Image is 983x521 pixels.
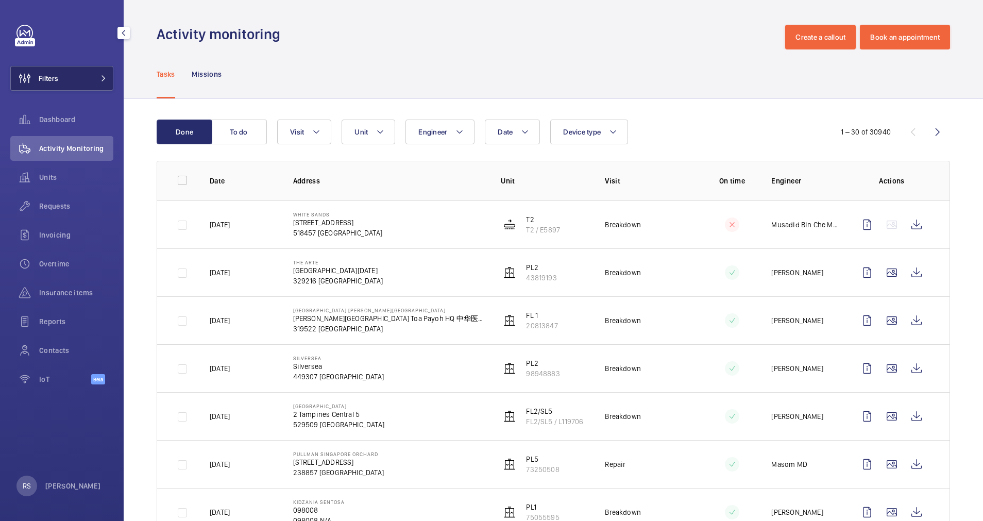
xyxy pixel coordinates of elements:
p: On time [709,176,755,186]
p: Engineer [771,176,838,186]
p: Musadid Bin Che Muda [771,220,838,230]
p: Breakdown [605,363,641,374]
p: Visit [605,176,692,186]
button: Visit [277,120,331,144]
p: Breakdown [605,411,641,422]
button: Done [157,120,212,144]
p: [DATE] [210,267,230,278]
p: Tasks [157,69,175,79]
p: [STREET_ADDRESS] [293,457,384,467]
p: [PERSON_NAME] [45,481,101,491]
p: [STREET_ADDRESS] [293,217,382,228]
img: elevator.svg [503,266,516,279]
p: 319522 [GEOGRAPHIC_DATA] [293,324,485,334]
p: PL2 [526,358,560,368]
span: Filters [39,73,58,83]
p: [PERSON_NAME][GEOGRAPHIC_DATA] Toa Payoh HQ 中华医院 (总院) [293,313,485,324]
p: T2 / E5897 [526,225,560,235]
span: Engineer [418,128,447,136]
p: Breakdown [605,315,641,326]
p: FL2/SL5 / L119706 [526,416,583,427]
p: Silversea [293,361,384,372]
p: Address [293,176,485,186]
button: Device type [550,120,628,144]
p: Unit [501,176,588,186]
p: Missions [192,69,222,79]
span: Device type [563,128,601,136]
img: moving_walk.svg [503,219,516,231]
p: [DATE] [210,220,230,230]
p: White Sands [293,211,382,217]
img: elevator.svg [503,362,516,375]
p: [GEOGRAPHIC_DATA][DATE] [293,265,383,276]
h1: Activity monitoring [157,25,286,44]
p: [PERSON_NAME] [771,315,823,326]
span: Units [39,172,113,182]
p: [PERSON_NAME] [771,267,823,278]
span: Visit [290,128,304,136]
p: 20813847 [526,321,557,331]
p: Actions [855,176,929,186]
p: Silversea [293,355,384,361]
span: Requests [39,201,113,211]
button: Filters [10,66,113,91]
p: The Arte [293,259,383,265]
p: Breakdown [605,267,641,278]
p: 329216 [GEOGRAPHIC_DATA] [293,276,383,286]
span: Dashboard [39,114,113,125]
button: Book an appointment [860,25,950,49]
p: Kidzania Sentosa [293,499,345,505]
span: Beta [91,374,105,384]
span: Overtime [39,259,113,269]
img: elevator.svg [503,506,516,518]
p: 238857 [GEOGRAPHIC_DATA] [293,467,384,478]
p: [DATE] [210,507,230,517]
button: Date [485,120,540,144]
p: PL1 [526,502,559,512]
p: 73250508 [526,464,559,475]
p: Masom MD [771,459,807,469]
img: elevator.svg [503,314,516,327]
span: Activity Monitoring [39,143,113,154]
p: 2 Tampines Central 5 [293,409,384,419]
p: 43819193 [526,273,556,283]
p: Breakdown [605,507,641,517]
p: 98948883 [526,368,560,379]
p: Pullman Singapore Orchard [293,451,384,457]
p: RS [23,481,31,491]
p: 529509 [GEOGRAPHIC_DATA] [293,419,384,430]
p: [PERSON_NAME] [771,363,823,374]
p: [PERSON_NAME] [771,507,823,517]
p: FL2/SL5 [526,406,583,416]
span: Contacts [39,345,113,356]
p: FL 1 [526,310,557,321]
p: [PERSON_NAME] [771,411,823,422]
img: elevator.svg [503,458,516,470]
span: Unit [354,128,368,136]
p: [DATE] [210,363,230,374]
p: Repair [605,459,625,469]
span: IoT [39,374,91,384]
p: T2 [526,214,560,225]
img: elevator.svg [503,410,516,423]
p: [DATE] [210,411,230,422]
p: [DATE] [210,315,230,326]
p: Breakdown [605,220,641,230]
button: To do [211,120,267,144]
p: 098008 [293,505,345,515]
p: Date [210,176,277,186]
span: Date [498,128,513,136]
span: Insurance items [39,288,113,298]
p: 449307 [GEOGRAPHIC_DATA] [293,372,384,382]
p: [GEOGRAPHIC_DATA] [PERSON_NAME][GEOGRAPHIC_DATA] [293,307,485,313]
p: [DATE] [210,459,230,469]
span: Reports [39,316,113,327]
button: Create a callout [785,25,856,49]
span: Invoicing [39,230,113,240]
p: PL2 [526,262,556,273]
p: PL5 [526,454,559,464]
button: Engineer [405,120,474,144]
div: 1 – 30 of 30940 [841,127,891,137]
button: Unit [342,120,395,144]
p: 518457 [GEOGRAPHIC_DATA] [293,228,382,238]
